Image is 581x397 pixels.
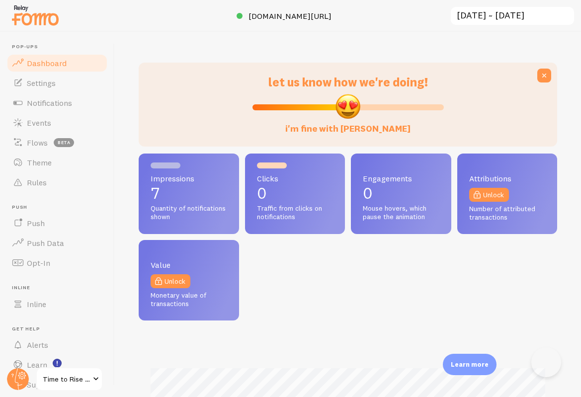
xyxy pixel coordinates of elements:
a: Push [6,213,108,233]
p: Learn more [451,360,489,369]
span: Attributions [469,174,546,182]
span: Get Help [12,326,108,332]
span: Pop-ups [12,44,108,50]
a: Events [6,113,108,133]
span: Inline [12,285,108,291]
a: Flows beta [6,133,108,153]
span: Flows [27,138,48,148]
a: Notifications [6,93,108,113]
img: emoji.png [334,93,361,120]
img: fomo-relay-logo-orange.svg [10,2,60,28]
span: Quantity of notifications shown [151,204,227,222]
span: let us know how we're doing! [268,75,428,89]
span: Push Data [27,238,64,248]
span: Opt-In [27,258,50,268]
span: Traffic from clicks on notifications [257,204,333,222]
a: Settings [6,73,108,93]
span: Push [12,204,108,211]
a: Rules [6,172,108,192]
span: Dashboard [27,58,67,68]
p: 0 [363,185,439,201]
span: beta [54,138,74,147]
span: Alerts [27,340,48,350]
span: Theme [27,158,52,167]
a: Dashboard [6,53,108,73]
div: Learn more [443,354,497,375]
svg: <p>Watch New Feature Tutorials!</p> [53,359,62,368]
span: Push [27,218,45,228]
span: Settings [27,78,56,88]
a: Inline [6,294,108,314]
span: Monetary value of transactions [151,291,227,309]
span: Notifications [27,98,72,108]
p: 7 [151,185,227,201]
iframe: Help Scout Beacon - Open [531,347,561,377]
a: Time to Rise Summit [36,367,103,391]
span: Learn [27,360,47,370]
a: Theme [6,153,108,172]
a: Unlock [469,188,509,202]
a: Unlock [151,274,190,288]
label: i'm fine with [PERSON_NAME] [285,113,411,135]
a: Alerts [6,335,108,355]
span: Engagements [363,174,439,182]
span: Clicks [257,174,333,182]
a: Push Data [6,233,108,253]
a: Learn [6,355,108,375]
span: Value [151,261,227,269]
span: Rules [27,177,47,187]
p: 0 [257,185,333,201]
a: Opt-In [6,253,108,273]
span: Impressions [151,174,227,182]
span: Time to Rise Summit [43,373,90,385]
span: Inline [27,299,46,309]
span: Events [27,118,51,128]
span: Mouse hovers, which pause the animation [363,204,439,222]
span: Number of attributed transactions [469,205,546,222]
